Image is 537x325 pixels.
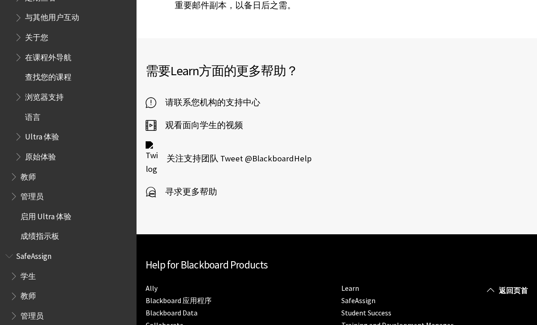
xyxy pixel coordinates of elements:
[25,129,59,141] span: Ultra 体验
[20,289,36,301] span: 教师
[25,30,48,42] span: 关于您
[5,248,131,324] nav: Book outline for Blackboard SafeAssign
[146,185,217,199] a: 寻求更多帮助
[146,119,243,132] a: 观看面向学生的视频
[25,89,64,102] span: 浏览器支持
[146,257,528,273] h2: Help for Blackboard Products
[156,96,260,109] span: 请联系您机构的支持中心
[170,62,199,79] span: Learn
[20,189,44,201] span: 管理员
[156,119,243,132] span: 观看面向学生的视频
[341,308,391,318] a: Student Success
[146,96,260,109] a: 请联系您机构的支持中心
[20,169,36,181] span: 教师
[20,229,59,241] span: 成绩指示板
[25,50,71,62] span: 在课程外导航
[146,296,212,305] a: Blackboard 应用程序
[146,308,198,318] a: Blackboard Data
[20,308,44,320] span: 管理员
[16,248,51,261] span: SafeAssign
[20,268,36,281] span: 学生
[146,284,157,293] a: Ally
[25,10,79,22] span: 与其他用户互动
[156,185,217,199] span: 寻求更多帮助
[146,141,157,176] img: Twitter logo
[25,149,56,161] span: 原始体验
[25,70,71,82] span: 查找您的课程
[25,109,41,122] span: 语言
[341,284,359,293] a: Learn
[480,282,537,299] a: 返回页首
[146,141,312,176] a: Twitter logo 关注支持团队 Tweet @BlackboardHelp
[146,61,528,80] h2: 需要 方面的更多帮助？
[20,209,71,221] span: 启用 Ultra 体验
[341,296,375,305] a: SafeAssign
[157,152,312,165] span: 关注支持团队 Tweet @BlackboardHelp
